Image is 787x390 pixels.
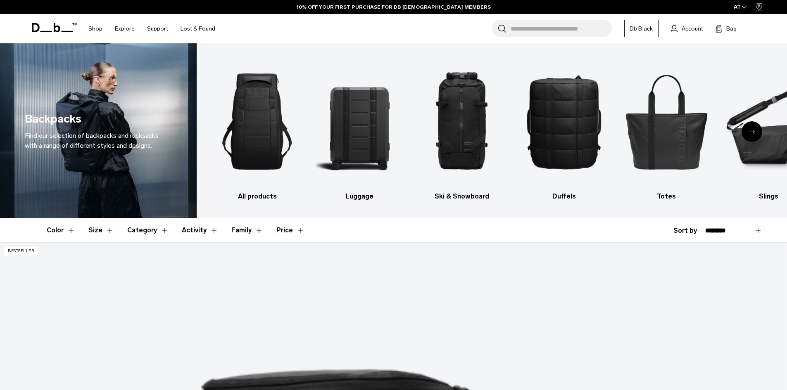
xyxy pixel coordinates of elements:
span: Account [682,24,703,33]
button: Bag [716,24,737,33]
a: Db All products [213,56,301,201]
a: Support [147,14,168,43]
img: Db [520,56,608,187]
li: 4 / 10 [520,56,608,201]
p: Bestseller [4,247,38,255]
li: 3 / 10 [418,56,506,201]
div: Next slide [742,121,762,142]
button: Toggle Filter [182,218,218,242]
h1: Backpacks [25,111,81,128]
img: Db [418,56,506,187]
nav: Main Navigation [82,14,221,43]
a: Shop [88,14,102,43]
h3: Ski & Snowboard [418,191,506,201]
a: Db Totes [623,56,711,201]
button: Toggle Filter [127,218,169,242]
h3: Luggage [316,191,404,201]
h3: Duffels [520,191,608,201]
span: Find our selection of backpacks and rucksacks with a range of different styles and designs. [25,132,159,149]
img: Db [316,56,404,187]
li: 5 / 10 [623,56,711,201]
a: Db Luggage [316,56,404,201]
a: Explore [115,14,135,43]
span: Bag [726,24,737,33]
li: 2 / 10 [316,56,404,201]
a: 10% OFF YOUR FIRST PURCHASE FOR DB [DEMOGRAPHIC_DATA] MEMBERS [297,3,491,11]
button: Toggle Filter [231,218,263,242]
a: Db Ski & Snowboard [418,56,506,201]
button: Toggle Filter [47,218,75,242]
a: Db Black [624,20,659,37]
img: Db [623,56,711,187]
a: Lost & Found [181,14,215,43]
li: 1 / 10 [213,56,301,201]
img: Db [213,56,301,187]
a: Account [671,24,703,33]
button: Toggle Filter [88,218,114,242]
button: Toggle Price [276,218,304,242]
h3: Totes [623,191,711,201]
a: Db Duffels [520,56,608,201]
h3: All products [213,191,301,201]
